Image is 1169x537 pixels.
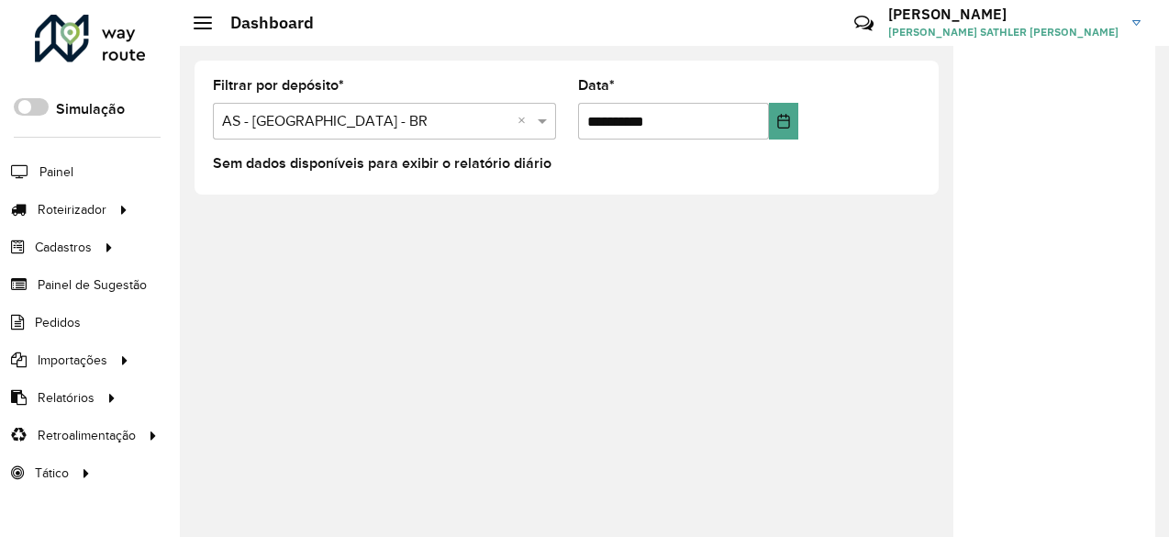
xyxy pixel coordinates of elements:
[38,275,147,295] span: Painel de Sugestão
[38,200,106,219] span: Roteirizador
[38,388,95,408] span: Relatórios
[38,426,136,445] span: Retroalimentação
[39,162,73,182] span: Painel
[844,4,884,43] a: Contato Rápido
[769,103,798,140] button: Choose Date
[35,313,81,332] span: Pedidos
[35,464,69,483] span: Tático
[635,6,827,55] div: Críticas? Dúvidas? Elogios? Sugestões? Entre em contato conosco!
[213,74,344,96] label: Filtrar por depósito
[578,74,615,96] label: Data
[888,24,1119,40] span: [PERSON_NAME] SATHLER [PERSON_NAME]
[888,6,1119,23] h3: [PERSON_NAME]
[56,98,125,120] label: Simulação
[38,351,107,370] span: Importações
[518,110,533,132] span: Clear all
[35,238,92,257] span: Cadastros
[212,13,314,33] h2: Dashboard
[213,152,551,174] label: Sem dados disponíveis para exibir o relatório diário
